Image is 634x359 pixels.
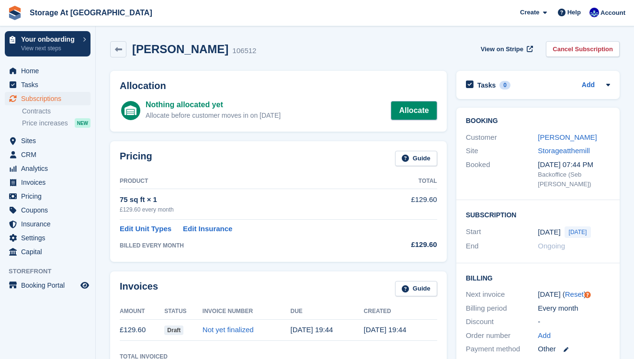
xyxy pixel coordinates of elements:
th: Amount [120,304,164,319]
h2: Allocation [120,80,437,91]
div: Discount [466,316,538,327]
div: 0 [499,81,510,90]
div: BILLED EVERY MONTH [120,241,378,250]
a: menu [5,245,91,258]
a: Storage At [GEOGRAPHIC_DATA] [26,5,156,21]
div: Allocate before customer moves in on [DATE] [146,111,281,121]
a: menu [5,64,91,78]
div: Next invoice [466,289,538,300]
h2: [PERSON_NAME] [132,43,228,56]
a: Storageatthemill [538,146,589,155]
a: menu [5,190,91,203]
a: menu [5,92,91,105]
span: Home [21,64,79,78]
a: Guide [395,281,437,297]
a: Add [538,330,551,341]
img: Seb Santiago [589,8,599,17]
a: menu [5,78,91,91]
div: Tooltip anchor [583,291,592,299]
th: Created [364,304,437,319]
th: Status [164,304,203,319]
span: Account [600,8,625,18]
h2: Invoices [120,281,158,297]
a: Add [582,80,595,91]
div: Other [538,344,610,355]
th: Total [378,174,437,189]
div: Billing period [466,303,538,314]
div: [DATE] ( ) [538,289,610,300]
h2: Pricing [120,151,152,167]
span: Subscriptions [21,92,79,105]
span: Storefront [9,267,95,276]
h2: Booking [466,117,610,125]
span: [DATE] [565,226,591,238]
span: Sites [21,134,79,147]
a: menu [5,148,91,161]
div: - [538,316,610,327]
a: Edit Insurance [183,224,232,235]
p: View next steps [21,44,78,53]
a: menu [5,162,91,175]
div: Nothing allocated yet [146,99,281,111]
time: 2025-09-04 18:44:23 UTC [364,325,407,334]
a: Contracts [22,107,91,116]
img: stora-icon-8386f47178a22dfd0bd8f6a31ec36ba5ce8667c1dd55bd0f319d3a0aa187defe.svg [8,6,22,20]
a: menu [5,134,91,147]
span: Pricing [21,190,79,203]
div: [DATE] 07:44 PM [538,159,610,170]
a: Your onboarding View next steps [5,31,91,56]
a: Allocate [391,101,437,120]
div: Booked [466,159,538,189]
span: Booking Portal [21,279,79,292]
a: Price increases NEW [22,118,91,128]
div: £129.60 every month [120,205,378,214]
span: Create [520,8,539,17]
td: £129.60 [378,189,437,219]
div: End [466,241,538,252]
span: Draft [164,325,183,335]
h2: Billing [466,273,610,282]
span: Ongoing [538,242,565,250]
p: Your onboarding [21,36,78,43]
a: Preview store [79,280,91,291]
span: Invoices [21,176,79,189]
div: Start [466,226,538,238]
span: Help [567,8,581,17]
a: Cancel Subscription [546,41,620,57]
span: CRM [21,148,79,161]
a: menu [5,176,91,189]
div: Order number [466,330,538,341]
a: Guide [395,151,437,167]
a: Edit Unit Types [120,224,171,235]
span: Settings [21,231,79,245]
span: Analytics [21,162,79,175]
span: Coupons [21,203,79,217]
div: 75 sq ft × 1 [120,194,378,205]
div: Backoffice (Seb [PERSON_NAME]) [538,170,610,189]
div: Payment method [466,344,538,355]
time: 2025-09-04 00:00:00 UTC [538,227,560,238]
h2: Subscription [466,210,610,219]
a: [PERSON_NAME] [538,133,597,141]
th: Due [291,304,364,319]
div: NEW [75,118,91,128]
a: menu [5,203,91,217]
a: menu [5,217,91,231]
div: 106512 [232,45,256,56]
div: Every month [538,303,610,314]
a: View on Stripe [477,41,535,57]
div: Customer [466,132,538,143]
a: menu [5,231,91,245]
div: Site [466,146,538,157]
th: Product [120,174,378,189]
span: Insurance [21,217,79,231]
span: Tasks [21,78,79,91]
span: View on Stripe [481,45,523,54]
span: Capital [21,245,79,258]
th: Invoice Number [203,304,291,319]
a: menu [5,279,91,292]
td: £129.60 [120,319,164,341]
a: Reset [565,290,584,298]
h2: Tasks [477,81,496,90]
span: Price increases [22,119,68,128]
